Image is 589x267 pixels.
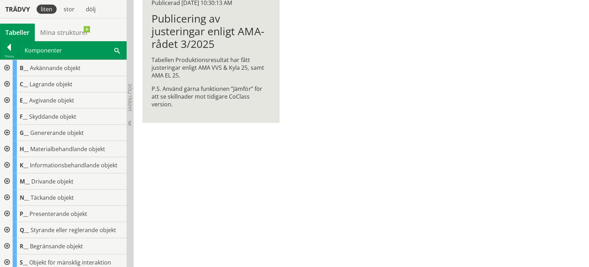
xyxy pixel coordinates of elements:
span: C__ [20,80,28,88]
span: F__ [20,113,28,120]
span: Styrande eller reglerande objekt [31,226,116,234]
span: Materialbehandlande objekt [30,145,105,153]
div: Trädvy [1,5,34,13]
a: Mina strukturer [35,24,94,41]
h1: Publicering av justeringar enligt AMA-rådet 3/2025 [152,12,270,50]
p: P.S. Använd gärna funktionen ”Jämför” för att se skillnader mot tidigare CoClass version. [152,85,270,108]
span: Dölj trädvy [127,84,133,111]
span: G__ [20,129,29,137]
div: stor [59,5,79,14]
span: Skyddande objekt [29,113,76,120]
span: S__ [20,259,28,266]
div: Komponenter [18,42,126,59]
span: Begränsande objekt [30,242,83,250]
div: dölj [82,5,100,14]
span: Informationsbehandlande objekt [30,161,117,169]
span: K__ [20,161,28,169]
span: Avkännande objekt [30,64,81,72]
span: N__ [20,194,29,201]
span: B__ [20,64,28,72]
span: M__ [20,178,30,185]
span: Täckande objekt [31,194,74,201]
span: Q__ [20,226,29,234]
span: Objekt för mänsklig interaktion [29,259,111,266]
span: Sök i tabellen [114,46,120,54]
span: R__ [20,242,28,250]
div: Tillbaka [0,54,18,59]
span: P__ [20,210,28,218]
span: Lagrande objekt [30,80,72,88]
span: Avgivande objekt [29,97,74,104]
span: E__ [20,97,28,104]
span: Genererande objekt [30,129,84,137]
span: H__ [20,145,29,153]
div: liten [37,5,57,14]
span: Presenterande objekt [30,210,87,218]
span: Drivande objekt [31,178,73,185]
p: Tabellen Produktionsresultat har fått justeringar enligt AMA VVS & Kyla 25, samt AMA EL 25. [152,56,270,79]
